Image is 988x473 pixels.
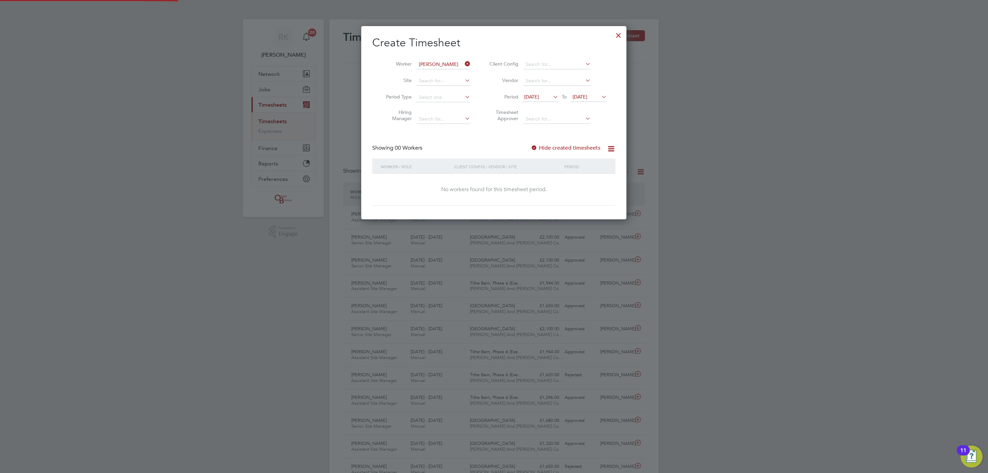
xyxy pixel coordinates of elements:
[379,159,452,174] div: Worker / Role
[487,61,518,67] label: Client Config
[416,93,470,102] input: Select one
[381,109,412,122] label: Hiring Manager
[523,76,591,86] input: Search for...
[523,114,591,124] input: Search for...
[487,77,518,83] label: Vendor
[523,60,591,69] input: Search for...
[487,109,518,122] label: Timesheet Approver
[560,92,569,101] span: To
[379,186,609,193] div: No workers found for this timesheet period.
[573,94,587,100] span: [DATE]
[960,450,966,459] div: 11
[416,76,470,86] input: Search for...
[961,446,983,468] button: Open Resource Center, 11 new notifications
[531,145,600,151] label: Hide created timesheets
[381,94,412,100] label: Period Type
[487,94,518,100] label: Period
[381,61,412,67] label: Worker
[563,159,609,174] div: Period
[416,114,470,124] input: Search for...
[416,60,470,69] input: Search for...
[452,159,563,174] div: Client Config / Vendor / Site
[381,77,412,83] label: Site
[524,94,539,100] span: [DATE]
[372,36,615,50] h2: Create Timesheet
[395,145,422,151] span: 00 Workers
[372,145,424,152] div: Showing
